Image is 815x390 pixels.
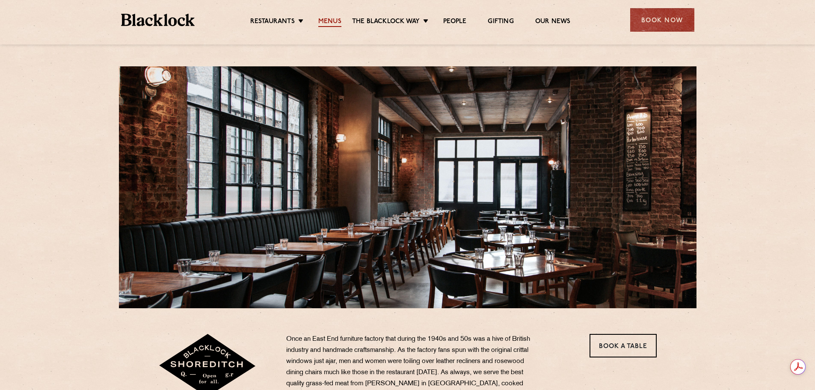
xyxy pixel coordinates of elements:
div: Book Now [630,8,694,32]
a: The Blacklock Way [352,18,420,27]
a: People [443,18,466,27]
a: Book a Table [590,334,657,357]
a: Gifting [488,18,513,27]
a: Restaurants [250,18,295,27]
img: BL_Textured_Logo-footer-cropped.svg [121,14,195,26]
a: Our News [535,18,571,27]
a: Menus [318,18,341,27]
